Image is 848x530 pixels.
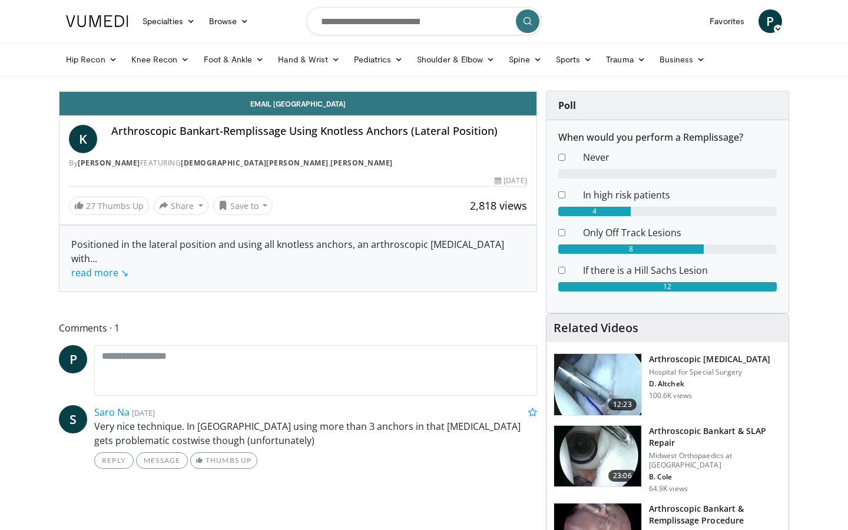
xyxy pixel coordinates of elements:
[549,48,599,71] a: Sports
[181,158,329,168] a: [DEMOGRAPHIC_DATA][PERSON_NAME]
[94,452,134,469] a: Reply
[554,426,641,487] img: cole_0_3.png.150x105_q85_crop-smart_upscale.jpg
[758,9,782,33] a: P
[649,503,781,526] h3: Arthroscopic Bankart & Remplissage Procedure
[213,196,273,215] button: Save to
[306,7,542,35] input: Search topics, interventions
[132,408,155,418] small: [DATE]
[608,470,637,482] span: 23:06
[649,451,781,470] p: Midwest Orthopaedics at [GEOGRAPHIC_DATA]
[71,266,128,279] a: read more ↘
[574,188,786,202] dd: In high risk patients
[59,405,87,433] a: S
[470,198,527,213] span: 2,818 views
[59,320,537,336] span: Comments 1
[649,472,781,482] p: B. Cole
[78,158,140,168] a: [PERSON_NAME]
[558,207,631,216] div: 4
[599,48,652,71] a: Trauma
[703,9,751,33] a: Favorites
[69,197,149,215] a: 27 Thumbs Up
[649,484,688,493] p: 64.9K views
[94,406,130,419] a: Saro Na
[190,452,257,469] a: Thumbs Up
[59,92,536,115] a: Email [GEOGRAPHIC_DATA]
[558,99,576,112] strong: Poll
[330,158,393,168] a: [PERSON_NAME]
[135,9,202,33] a: Specialties
[86,200,95,211] span: 27
[59,91,536,92] video-js: Video Player
[495,175,526,186] div: [DATE]
[59,345,87,373] a: P
[124,48,197,71] a: Knee Recon
[136,452,188,469] a: Message
[649,379,771,389] p: D. Altchek
[154,196,208,215] button: Share
[347,48,410,71] a: Pediatrics
[69,125,97,153] a: K
[94,419,537,448] p: Very nice technique. In [GEOGRAPHIC_DATA] using more than 3 anchors in that [MEDICAL_DATA] gets p...
[554,425,781,493] a: 23:06 Arthroscopic Bankart & SLAP Repair Midwest Orthopaedics at [GEOGRAPHIC_DATA] B. Cole 64.9K ...
[111,125,527,138] h4: Arthroscopic Bankart-Remplissage Using Knotless Anchors (Lateral Position)
[71,237,525,280] div: Positioned in the lateral position and using all knotless anchors, an arthroscopic [MEDICAL_DATA]...
[202,9,256,33] a: Browse
[574,226,786,240] dd: Only Off Track Lesions
[649,353,771,365] h3: Arthroscopic [MEDICAL_DATA]
[554,321,638,335] h4: Related Videos
[197,48,271,71] a: Foot & Ankle
[649,367,771,377] p: Hospital for Special Surgery
[66,15,128,27] img: VuMedi Logo
[649,425,781,449] h3: Arthroscopic Bankart & SLAP Repair
[558,244,704,254] div: 8
[558,132,777,143] h6: When would you perform a Remplissage?
[69,158,527,168] div: By FEATURING ,
[608,399,637,410] span: 12:23
[59,48,124,71] a: Hip Recon
[502,48,548,71] a: Spine
[649,391,692,400] p: 100.6K views
[558,282,777,291] div: 12
[554,353,781,416] a: 12:23 Arthroscopic [MEDICAL_DATA] Hospital for Special Surgery D. Altchek 100.6K views
[271,48,347,71] a: Hand & Wrist
[554,354,641,415] img: 10039_3.png.150x105_q85_crop-smart_upscale.jpg
[652,48,713,71] a: Business
[410,48,502,71] a: Shoulder & Elbow
[574,263,786,277] dd: If there is a Hill Sachs Lesion
[574,150,786,164] dd: Never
